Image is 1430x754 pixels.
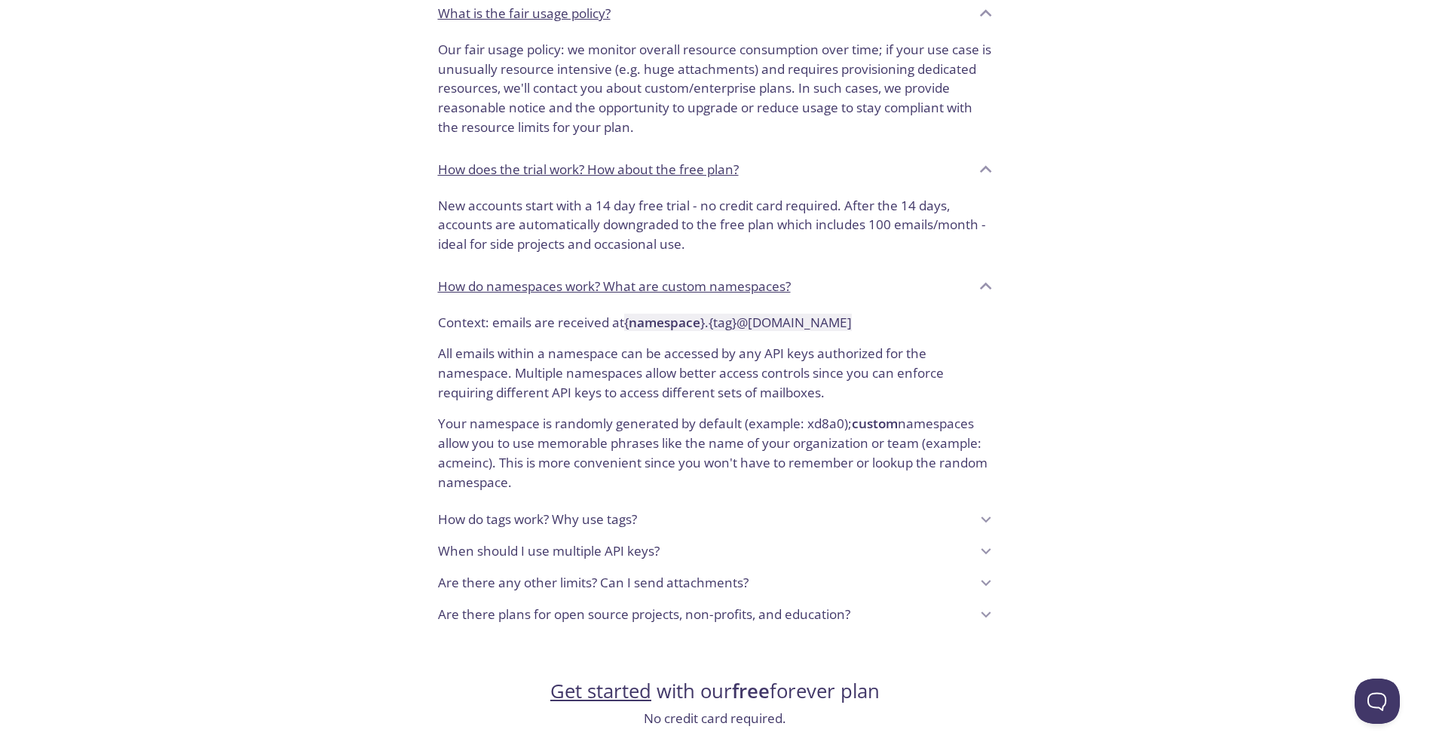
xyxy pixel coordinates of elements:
[438,196,993,254] p: New accounts start with a 14 day free trial - no credit card required. After the 14 days, account...
[1355,679,1400,724] iframe: Help Scout Beacon - Open
[426,149,1005,190] div: How does the trial work? How about the free plan?
[438,332,993,402] p: All emails within a namespace can be accessed by any API keys authorized for the namespace. Multi...
[550,678,651,704] a: Get started
[438,541,660,561] p: When should I use multiple API keys?
[438,313,993,333] p: Context: emails are received at
[852,415,898,432] strong: custom
[438,4,611,23] p: What is the fair usage policy?
[624,314,852,331] code: { } . { tag } @[DOMAIN_NAME]
[426,567,1005,599] div: Are there any other limits? Can I send attachments?
[550,679,880,704] h2: with our forever plan
[426,599,1005,630] div: Are there plans for open source projects, non-profits, and education?
[438,605,850,624] p: Are there plans for open source projects, non-profits, and education?
[438,402,993,492] p: Your namespace is randomly generated by default (example: xd8a0); namespaces allow you to use mem...
[550,709,880,728] h3: No credit card required.
[438,40,993,137] p: Our fair usage policy: we monitor overall resource consumption over time; if your use case is unu...
[426,190,1005,266] div: How does the trial work? How about the free plan?
[426,504,1005,535] div: How do tags work? Why use tags?
[426,266,1005,307] div: How do namespaces work? What are custom namespaces?
[629,314,700,331] strong: namespace
[426,535,1005,567] div: When should I use multiple API keys?
[438,573,749,593] p: Are there any other limits? Can I send attachments?
[426,307,1005,504] div: How do namespaces work? What are custom namespaces?
[438,510,637,529] p: How do tags work? Why use tags?
[438,160,739,179] p: How does the trial work? How about the free plan?
[438,277,791,296] p: How do namespaces work? What are custom namespaces?
[732,678,770,704] strong: free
